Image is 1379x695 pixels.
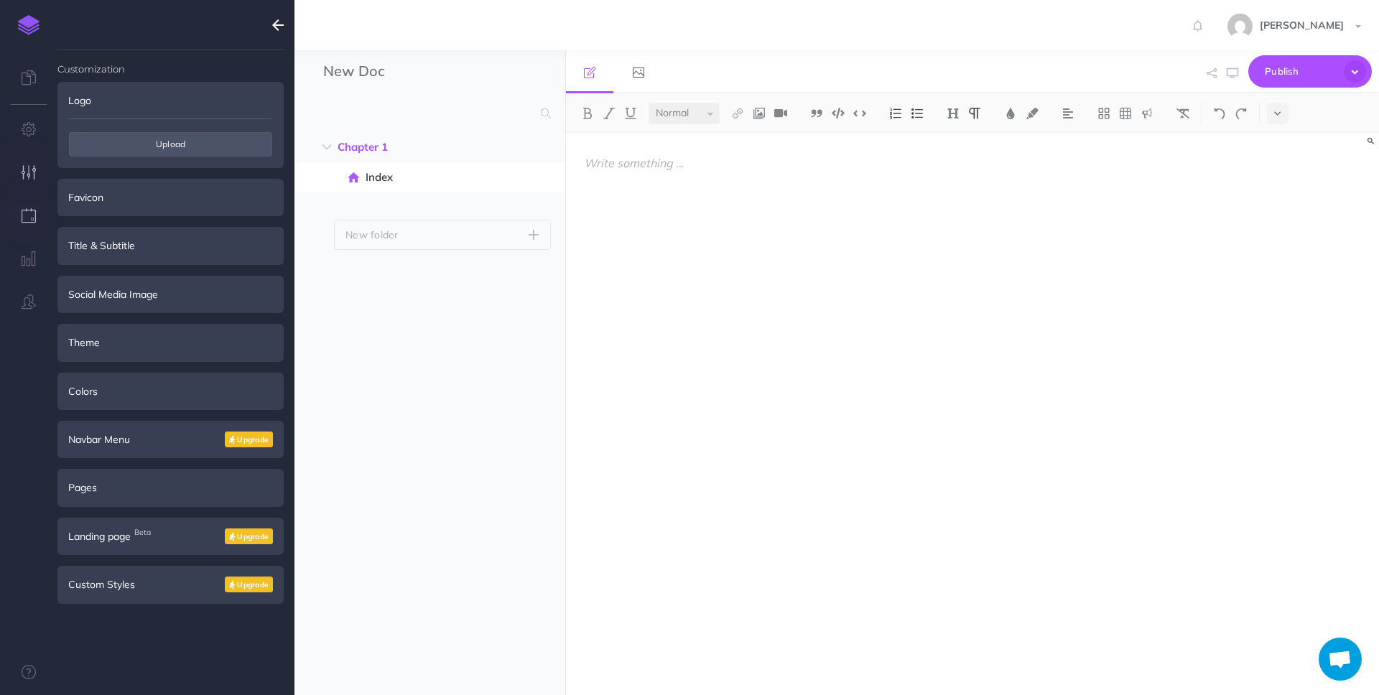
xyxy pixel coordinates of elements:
span: Landing page [68,528,131,544]
input: Documentation Name [323,61,492,83]
img: Blockquote button [810,108,823,119]
input: Search [323,101,532,126]
div: Pages [57,469,284,506]
img: Add video button [774,108,787,119]
img: Undo [1213,108,1226,119]
div: Title & Subtitle [57,227,284,264]
img: Paragraph button [968,108,981,119]
small: Upgrade [237,532,269,541]
a: Upgrade [225,577,273,592]
img: Link button [731,108,744,119]
img: Text color button [1004,108,1017,119]
img: Underline button [624,108,637,119]
img: Alignment dropdown menu button [1062,108,1074,119]
img: Ordered list button [889,108,902,119]
div: Logo [57,82,284,119]
span: Beta [131,525,154,540]
img: 21e142feef428a111d1e80b1ac78ce4f.jpg [1227,14,1253,39]
img: Redo [1235,108,1248,119]
small: Upgrade [237,435,269,444]
img: Bold button [581,108,594,119]
img: Clear styles button [1176,108,1189,119]
button: New folder [334,220,551,250]
div: Social Media Image [57,276,284,313]
div: Favicon [57,179,284,216]
img: Italic button [603,108,616,119]
div: Colors [57,373,284,410]
small: Upgrade [237,580,269,589]
img: Create table button [1119,108,1132,119]
img: Text background color button [1026,108,1039,119]
span: Upload [69,132,272,157]
span: Publish [1265,60,1337,83]
span: Chapter 1 [338,139,461,156]
img: Unordered list button [911,108,924,119]
a: Open chat [1319,638,1362,681]
img: Add image button [753,108,766,119]
span: Index [366,169,479,186]
div: Theme [57,324,284,361]
span: [PERSON_NAME] [1253,19,1351,32]
img: Inline code button [853,108,866,118]
div: Navbar Menu Upgrade [57,421,284,458]
img: Headings dropdown button [947,108,960,119]
a: Upgrade [225,528,273,544]
button: Publish [1248,55,1372,88]
p: New folder [345,227,399,243]
img: Callout dropdown menu button [1141,108,1153,119]
h4: Customization [57,50,284,74]
img: Code block button [832,108,845,118]
img: logo-mark.svg [18,15,40,35]
a: Upgrade [225,432,273,447]
div: Custom Styles Upgrade [57,566,284,603]
div: Landing pageBeta Upgrade [57,518,284,555]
